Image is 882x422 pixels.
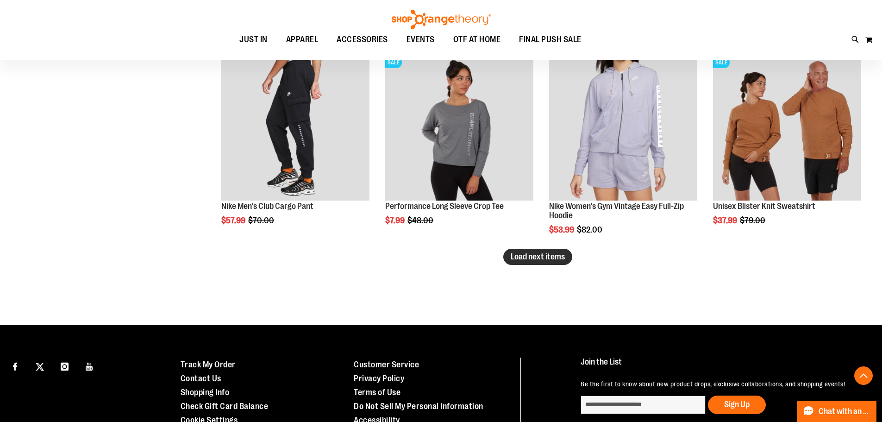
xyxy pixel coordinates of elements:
[549,225,575,234] span: $53.99
[577,225,604,234] span: $82.00
[544,48,702,258] div: product
[7,358,23,374] a: Visit our Facebook page
[390,10,492,29] img: Shop Orangetheory
[56,358,73,374] a: Visit our Instagram page
[327,29,397,50] a: ACCESSORIES
[181,388,230,397] a: Shopping Info
[713,57,730,68] span: SALE
[713,216,738,225] span: $37.99
[519,29,582,50] span: FINAL PUSH SALE
[397,29,444,50] a: EVENTS
[277,29,328,50] a: APPAREL
[713,52,861,201] img: Product image for Unisex Blister Knit Sweatshirt
[181,360,236,369] a: Track My Order
[581,396,706,414] input: enter email
[407,29,435,50] span: EVENTS
[217,48,374,249] div: product
[713,202,815,211] a: Unisex Blister Knit Sweatshirt
[32,358,48,374] a: Visit our X page
[453,29,501,50] span: OTF AT HOME
[511,252,565,261] span: Load next items
[724,400,750,409] span: Sign Up
[854,366,873,385] button: Back To Top
[444,29,510,50] a: OTF AT HOME
[354,402,483,411] a: Do Not Sell My Personal Information
[248,216,275,225] span: $70.00
[286,29,319,50] span: APPAREL
[239,29,268,50] span: JUST IN
[510,29,591,50] a: FINAL PUSH SALE
[385,52,533,202] a: Product image for Performance Long Sleeve Crop TeeSALE
[354,374,404,383] a: Privacy Policy
[354,360,419,369] a: Customer Service
[337,29,388,50] span: ACCESSORIES
[385,57,402,68] span: SALE
[181,402,269,411] a: Check Gift Card Balance
[549,52,697,202] a: Product image for Nike Gym Vintage Easy Full Zip Hoodie
[221,52,369,202] a: Product image for Nike Mens Club Cargo Pant
[385,52,533,201] img: Product image for Performance Long Sleeve Crop Tee
[503,249,572,265] button: Load next items
[221,216,247,225] span: $57.99
[36,363,44,371] img: Twitter
[181,374,221,383] a: Contact Us
[81,358,98,374] a: Visit our Youtube page
[740,216,767,225] span: $79.00
[819,407,871,416] span: Chat with an Expert
[221,202,313,211] a: Nike Men's Club Cargo Pant
[381,48,538,249] div: product
[708,396,766,414] button: Sign Up
[230,29,277,50] a: JUST IN
[797,401,877,422] button: Chat with an Expert
[581,358,861,375] h4: Join the List
[581,379,861,389] p: Be the first to know about new product drops, exclusive collaborations, and shopping events!
[354,388,400,397] a: Terms of Use
[385,216,406,225] span: $7.99
[407,216,435,225] span: $48.00
[221,52,369,201] img: Product image for Nike Mens Club Cargo Pant
[713,52,861,202] a: Product image for Unisex Blister Knit SweatshirtSALE
[549,202,684,220] a: Nike Women's Gym Vintage Easy Full-Zip Hoodie
[549,52,697,201] img: Product image for Nike Gym Vintage Easy Full Zip Hoodie
[708,48,866,249] div: product
[385,202,504,211] a: Performance Long Sleeve Crop Tee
